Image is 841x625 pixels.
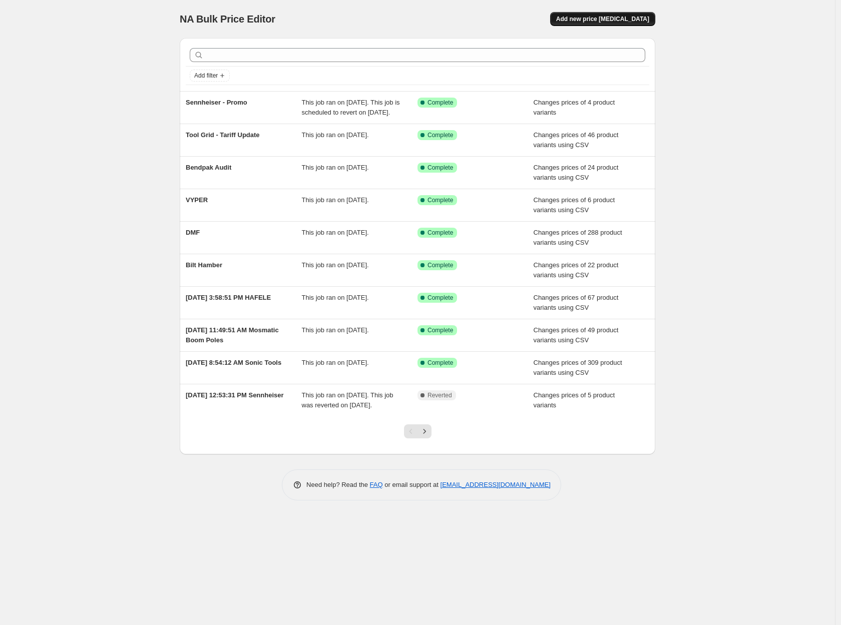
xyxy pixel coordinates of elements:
span: This job ran on [DATE]. [302,294,369,301]
span: VYPER [186,196,208,204]
span: Changes prices of 49 product variants using CSV [534,326,619,344]
span: Complete [428,326,453,334]
span: This job ran on [DATE]. This job was reverted on [DATE]. [302,391,393,409]
span: This job ran on [DATE]. [302,261,369,269]
span: Changes prices of 309 product variants using CSV [534,359,622,376]
span: [DATE] 8:54:12 AM Sonic Tools [186,359,281,366]
span: Add filter [194,72,218,80]
span: [DATE] 11:49:51 AM Mosmatic Boom Poles [186,326,279,344]
a: [EMAIL_ADDRESS][DOMAIN_NAME] [441,481,551,488]
span: Complete [428,164,453,172]
span: Complete [428,131,453,139]
span: This job ran on [DATE]. This job is scheduled to revert on [DATE]. [302,99,400,116]
span: Changes prices of 288 product variants using CSV [534,229,622,246]
span: Complete [428,359,453,367]
span: This job ran on [DATE]. [302,229,369,236]
span: This job ran on [DATE]. [302,131,369,139]
a: FAQ [370,481,383,488]
button: Next [417,424,432,438]
span: Complete [428,229,453,237]
span: Complete [428,294,453,302]
span: Changes prices of 46 product variants using CSV [534,131,619,149]
span: Changes prices of 4 product variants [534,99,615,116]
nav: Pagination [404,424,432,438]
button: Add new price [MEDICAL_DATA] [550,12,655,26]
span: This job ran on [DATE]. [302,196,369,204]
span: This job ran on [DATE]. [302,326,369,334]
span: Reverted [428,391,452,399]
span: Bilt Hamber [186,261,222,269]
span: Complete [428,99,453,107]
span: This job ran on [DATE]. [302,164,369,171]
span: Changes prices of 22 product variants using CSV [534,261,619,279]
span: DMF [186,229,200,236]
span: Changes prices of 67 product variants using CSV [534,294,619,311]
span: Add new price [MEDICAL_DATA] [556,15,649,23]
span: Sennheiser - Promo [186,99,247,106]
span: [DATE] 3:58:51 PM HAFELE [186,294,271,301]
span: NA Bulk Price Editor [180,14,275,25]
span: or email support at [383,481,441,488]
button: Add filter [190,70,230,82]
span: Complete [428,261,453,269]
span: Bendpak Audit [186,164,231,171]
span: This job ran on [DATE]. [302,359,369,366]
span: Changes prices of 5 product variants [534,391,615,409]
span: Changes prices of 6 product variants using CSV [534,196,615,214]
span: [DATE] 12:53:31 PM Sennheiser [186,391,284,399]
span: Tool Grid - Tariff Update [186,131,260,139]
span: Changes prices of 24 product variants using CSV [534,164,619,181]
span: Complete [428,196,453,204]
span: Need help? Read the [306,481,370,488]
